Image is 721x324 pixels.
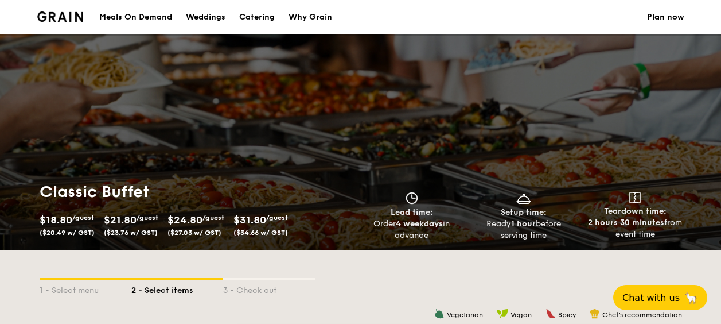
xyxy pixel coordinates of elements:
button: Chat with us🦙 [613,285,707,310]
div: Ready before serving time [472,218,575,241]
img: icon-spicy.37a8142b.svg [545,308,556,319]
span: /guest [137,214,158,222]
span: Spicy [558,311,576,319]
span: /guest [202,214,224,222]
div: 1 - Select menu [40,280,131,296]
strong: 1 hour [511,219,536,229]
strong: 4 weekdays [396,219,443,229]
span: $18.80 [40,214,72,226]
span: $24.80 [167,214,202,226]
span: ($23.76 w/ GST) [104,229,158,237]
img: icon-chef-hat.a58ddaea.svg [590,308,600,319]
span: Teardown time: [604,206,667,216]
span: /guest [72,214,94,222]
div: from event time [584,217,687,240]
div: 3 - Check out [223,280,315,296]
strong: 2 hours 30 minutes [588,218,664,227]
span: Setup time: [501,207,547,217]
a: Logotype [37,11,84,22]
span: /guest [266,214,288,222]
h1: Classic Buffet [40,182,356,202]
span: Chef's recommendation [602,311,682,319]
span: $21.80 [104,214,137,226]
span: Vegan [510,311,532,319]
span: Lead time: [391,207,433,217]
img: icon-teardown.65201eee.svg [629,192,641,203]
span: ($20.49 w/ GST) [40,229,95,237]
span: ($34.66 w/ GST) [233,229,288,237]
img: icon-vegan.f8ff3823.svg [497,308,508,319]
span: $31.80 [233,214,266,226]
span: Vegetarian [447,311,483,319]
span: 🦙 [684,291,698,304]
span: ($27.03 w/ GST) [167,229,221,237]
div: 2 - Select items [131,280,223,296]
img: icon-dish.430c3a2e.svg [515,192,532,205]
div: Order in advance [361,218,463,241]
img: icon-clock.2db775ea.svg [403,192,420,205]
span: Chat with us [622,292,680,303]
img: icon-vegetarian.fe4039eb.svg [434,308,445,319]
img: Grain [37,11,84,22]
